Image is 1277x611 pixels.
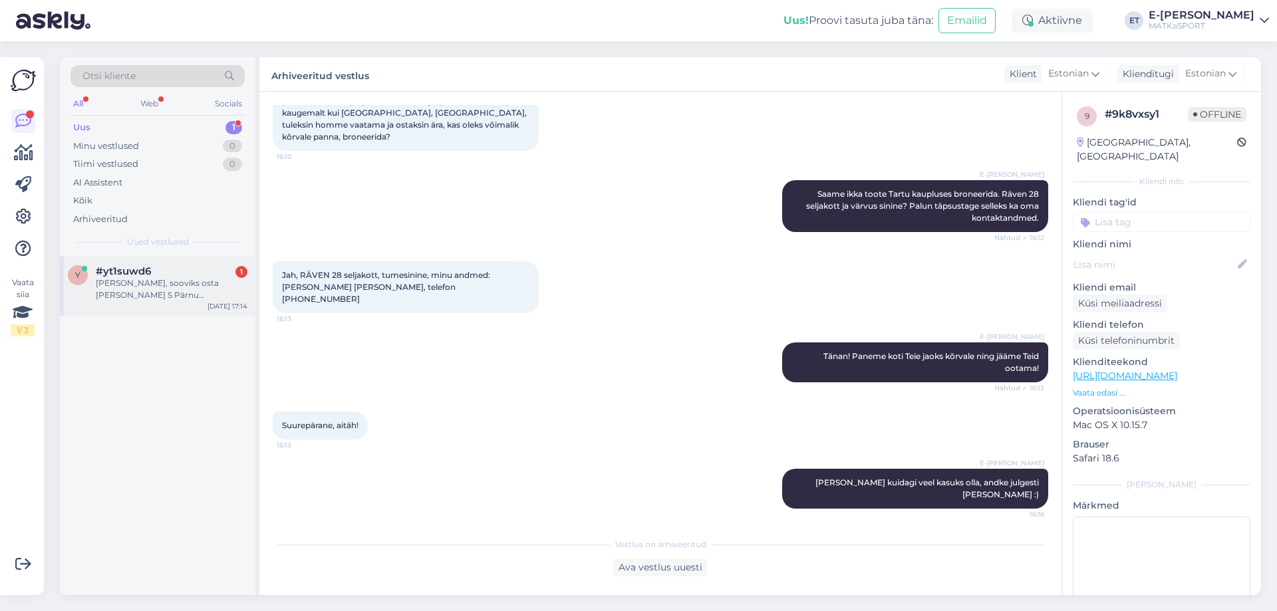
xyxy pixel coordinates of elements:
span: Saame ikka toote Tartu kaupluses broneerida. Räven 28 seljakott ja värvus sinine? Palun täpsustag... [806,189,1041,223]
div: Arhiveeritud [73,213,128,226]
p: Kliendi nimi [1073,237,1250,251]
div: Minu vestlused [73,140,139,153]
div: 1 / 3 [11,324,35,336]
div: Küsi meiliaadressi [1073,295,1167,312]
span: 16:13 [277,314,327,324]
div: ET [1125,11,1143,30]
div: [DATE] 17:14 [208,301,247,311]
div: [GEOGRAPHIC_DATA], [GEOGRAPHIC_DATA] [1077,136,1237,164]
div: Klienditugi [1117,67,1174,81]
span: Tänan! Paneme koti Teie jaoks kõrvale ning jääme Teid ootama! [823,351,1041,373]
p: Mac OS X 10.15.7 [1073,418,1250,432]
p: Kliendi tag'id [1073,195,1250,209]
span: 16:16 [994,509,1044,519]
div: 1 [235,266,247,278]
span: y [75,270,80,280]
div: 0 [223,158,242,171]
p: Brauser [1073,437,1250,451]
input: Lisa nimi [1073,257,1235,272]
div: Küsi telefoninumbrit [1073,332,1180,350]
p: Operatsioonisüsteem [1073,404,1250,418]
button: Emailid [938,8,996,33]
div: Tiimi vestlused [73,158,138,171]
div: [PERSON_NAME] [1073,479,1250,491]
span: Suurepärane, aitäh! [282,420,358,430]
span: #yt1suwd6 [96,265,151,277]
p: Klienditeekond [1073,355,1250,369]
div: MATKaSPORT [1149,21,1254,31]
div: Vaata siia [11,277,35,336]
div: Kliendi info [1073,176,1250,187]
span: Offline [1188,107,1246,122]
span: [PERSON_NAME] [PERSON_NAME] seljakotti kooliks, aga [PERSON_NAME] kaugemalt kui [GEOGRAPHIC_DATA]... [282,84,529,142]
div: 1 [225,121,242,134]
b: Uus! [783,14,809,27]
div: Kõik [73,194,92,207]
span: Estonian [1185,66,1226,81]
span: Jah, RÄVEN 28 seljakott, tumesinine, minu andmed: [PERSON_NAME] [PERSON_NAME], telefon [PHONE_NUM... [282,270,492,304]
span: E-[PERSON_NAME] [980,458,1044,468]
div: [PERSON_NAME], sooviks osta [PERSON_NAME] S Pärnu matkaspordist aga järgi sooviks tulla homme. Ku... [96,277,247,301]
a: E-[PERSON_NAME]MATKaSPORT [1149,10,1269,31]
p: Vaata edasi ... [1073,387,1250,399]
span: Vestlus on arhiveeritud [615,539,706,550]
span: Estonian [1048,66,1089,81]
img: Askly Logo [11,68,36,93]
a: [URL][DOMAIN_NAME] [1073,370,1177,382]
p: Märkmed [1073,499,1250,513]
p: Kliendi email [1073,281,1250,295]
span: 9 [1085,111,1089,121]
div: AI Assistent [73,176,122,189]
p: Kliendi telefon [1073,318,1250,332]
div: E-[PERSON_NAME] [1149,10,1254,21]
p: Safari 18.6 [1073,451,1250,465]
span: Uued vestlused [127,236,189,248]
div: Aktiivne [1012,9,1093,33]
div: Klient [1004,67,1037,81]
span: Nähtud ✓ 16:12 [994,233,1044,243]
div: Proovi tasuta juba täna: [783,13,933,29]
span: Nähtud ✓ 16:13 [994,383,1044,393]
input: Lisa tag [1073,212,1250,232]
div: All [71,95,86,112]
span: E-[PERSON_NAME] [980,170,1044,180]
div: 0 [223,140,242,153]
span: 16:13 [277,440,327,450]
span: 16:10 [277,152,327,162]
div: Uus [73,121,90,134]
span: Otsi kliente [82,69,136,83]
span: [PERSON_NAME] kuidagi veel kasuks olla, andke julgesti [PERSON_NAME] :) [815,477,1041,499]
span: E-[PERSON_NAME] [980,332,1044,342]
div: Ava vestlus uuesti [613,558,708,576]
div: Socials [212,95,245,112]
div: # 9k8vxsy1 [1105,106,1188,122]
label: Arhiveeritud vestlus [271,65,369,83]
div: Web [138,95,161,112]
